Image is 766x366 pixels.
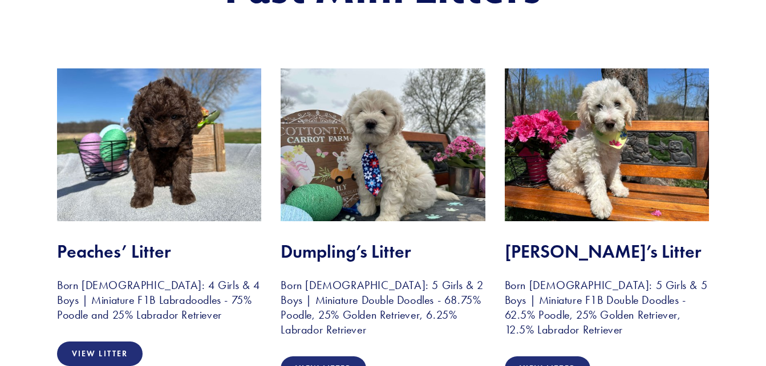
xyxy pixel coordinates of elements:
h2: Peaches’ Litter [57,241,261,262]
a: View Litter [57,341,143,366]
h2: Dumpling’s Litter [281,241,485,262]
h3: Born [DEMOGRAPHIC_DATA]: 5 Girls & 5 Boys | Miniature F1B Double Doodles - 62.5% Poodle, 25% Gold... [505,278,709,337]
h3: Born [DEMOGRAPHIC_DATA]: 4 Girls & 4 Boys | Miniature F1B Labradoodles - 75% Poodle and 25% Labra... [57,278,261,322]
h3: Born [DEMOGRAPHIC_DATA]: 5 Girls & 2 Boys | Miniature Double Doodles - 68.75% Poodle, 25% Golden ... [281,278,485,337]
h2: [PERSON_NAME]’s Litter [505,241,709,262]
